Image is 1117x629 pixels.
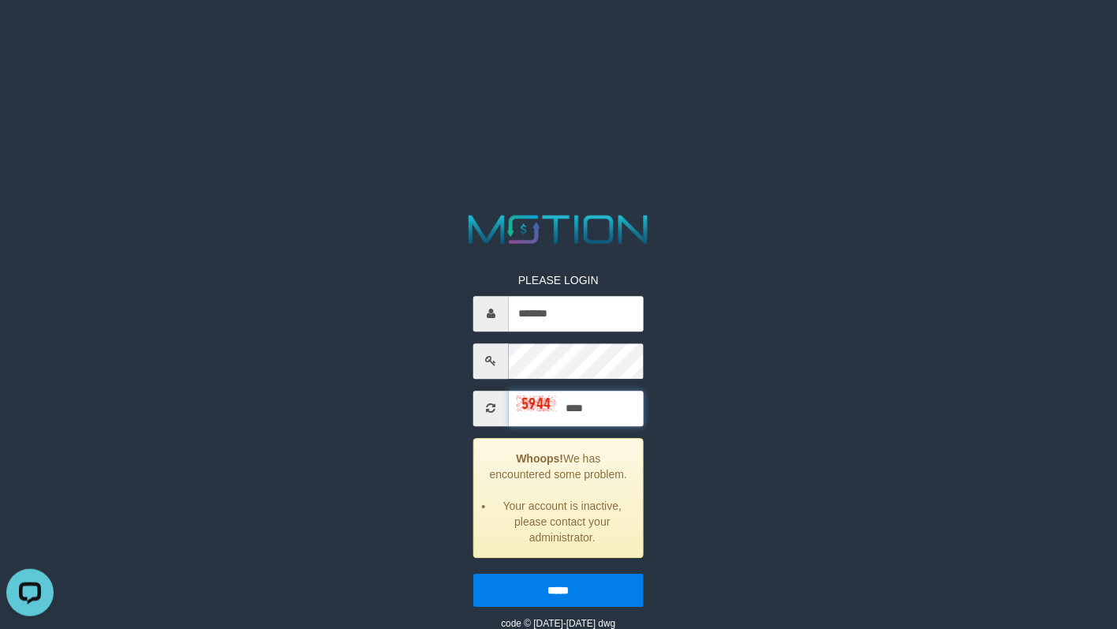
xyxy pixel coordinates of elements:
img: captcha [517,396,556,412]
p: PLEASE LOGIN [473,272,644,288]
div: We has encountered some problem. [473,438,644,558]
strong: Whoops! [516,452,563,465]
small: code © [DATE]-[DATE] dwg [501,618,615,629]
button: Open LiveChat chat widget [6,6,54,54]
img: MOTION_logo.png [461,210,656,249]
li: Your account is inactive, please contact your administrator. [494,498,631,545]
